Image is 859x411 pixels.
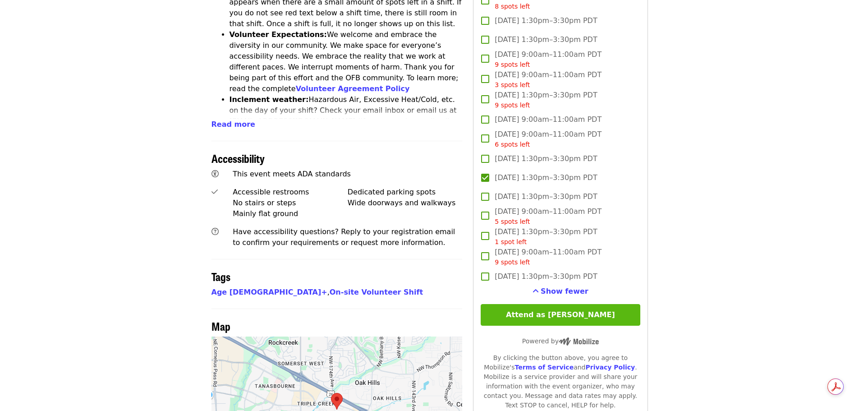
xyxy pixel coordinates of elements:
[211,119,255,130] button: Read more
[495,69,602,90] span: [DATE] 9:00am–11:00am PDT
[514,364,574,371] a: Terms of Service
[559,337,599,346] img: Powered by Mobilize
[348,187,463,198] div: Dedicated parking spots
[211,120,255,129] span: Read more
[495,271,597,282] span: [DATE] 1:30pm–3:30pm PDT
[211,268,230,284] span: Tags
[495,226,597,247] span: [DATE] 1:30pm–3:30pm PDT
[495,218,530,225] span: 5 spots left
[211,288,330,296] span: ,
[495,90,597,110] span: [DATE] 1:30pm–3:30pm PDT
[230,95,309,104] strong: Inclement weather:
[495,172,597,183] span: [DATE] 1:30pm–3:30pm PDT
[233,198,348,208] div: No stairs or steps
[541,287,588,296] span: Show fewer
[495,61,530,68] span: 9 spots left
[233,208,348,219] div: Mainly flat ground
[495,206,602,226] span: [DATE] 9:00am–11:00am PDT
[495,129,602,149] span: [DATE] 9:00am–11:00am PDT
[495,114,602,125] span: [DATE] 9:00am–11:00am PDT
[233,187,348,198] div: Accessible restrooms
[495,153,597,164] span: [DATE] 1:30pm–3:30pm PDT
[481,304,640,326] button: Attend as [PERSON_NAME]
[495,81,530,88] span: 3 spots left
[585,364,635,371] a: Privacy Policy
[495,141,530,148] span: 6 spots left
[495,15,597,26] span: [DATE] 1:30pm–3:30pm PDT
[211,170,219,178] i: universal-access icon
[495,34,597,45] span: [DATE] 1:30pm–3:30pm PDT
[481,353,640,410] div: By clicking the button above, you agree to Mobilize's and . Mobilize is a service provider and wi...
[233,170,351,178] span: This event meets ADA standards
[211,227,219,236] i: question-circle icon
[233,227,455,247] span: Have accessibility questions? Reply to your registration email to confirm your requirements or re...
[495,247,602,267] span: [DATE] 9:00am–11:00am PDT
[348,198,463,208] div: Wide doorways and walkways
[522,337,599,345] span: Powered by
[495,238,527,245] span: 1 spot left
[533,286,588,297] button: See more timeslots
[230,94,463,148] li: Hazardous Air, Excessive Heat/Cold, etc. on the day of your shift? Check your email inbox or emai...
[495,102,530,109] span: 9 spots left
[211,188,218,196] i: check icon
[211,150,265,166] span: Accessibility
[211,288,327,296] a: Age [DEMOGRAPHIC_DATA]+
[230,29,463,94] li: We welcome and embrace the diversity in our community. We make space for everyone’s accessibility...
[330,288,423,296] a: On-site Volunteer Shift
[495,49,602,69] span: [DATE] 9:00am–11:00am PDT
[495,3,530,10] span: 8 spots left
[495,191,597,202] span: [DATE] 1:30pm–3:30pm PDT
[495,259,530,266] span: 9 spots left
[296,84,410,93] a: Volunteer Agreement Policy
[230,30,327,39] strong: Volunteer Expectations:
[211,318,230,334] span: Map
